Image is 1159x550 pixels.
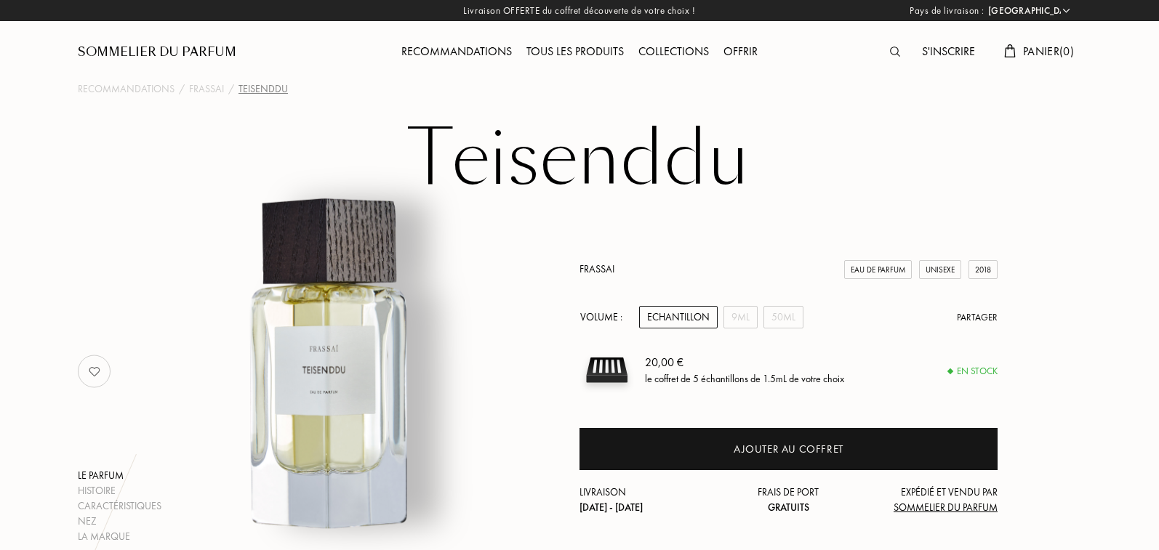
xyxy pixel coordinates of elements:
div: Eau de Parfum [844,260,912,280]
img: no_like_p.png [80,357,109,386]
div: 50mL [763,306,803,328]
div: / [179,81,185,97]
a: Recommandations [394,44,519,59]
div: Frais de port [719,485,859,515]
a: Tous les produits [519,44,631,59]
div: Volume : [579,306,630,328]
div: S'inscrire [915,43,982,62]
span: Panier ( 0 ) [1023,44,1074,59]
span: [DATE] - [DATE] [579,501,643,514]
div: 20,00 € [645,354,844,371]
div: le coffret de 5 échantillons de 1.5mL de votre choix [645,371,844,387]
div: Echantillon [639,306,718,328]
span: Gratuits [768,501,809,514]
div: Offrir [716,43,765,62]
div: La marque [78,529,161,544]
div: 9mL [723,306,758,328]
div: Caractéristiques [78,498,161,514]
a: Collections [631,44,716,59]
div: Histoire [78,483,161,498]
a: Frassai [579,262,614,275]
a: Frassai [189,81,224,97]
img: search_icn.svg [890,46,900,57]
a: Offrir [716,44,765,59]
a: S'inscrire [915,44,982,59]
a: Recommandations [78,81,175,97]
div: Tous les produits [519,43,631,62]
div: Recommandations [394,43,519,62]
img: sample box [579,343,634,397]
span: Pays de livraison : [910,4,984,18]
div: Livraison [579,485,719,515]
div: Expédié et vendu par [858,485,998,515]
div: Ajouter au coffret [734,441,843,458]
img: cart.svg [1004,44,1016,57]
div: En stock [948,364,998,379]
div: / [228,81,234,97]
a: Sommelier du Parfum [78,44,236,61]
div: 2018 [968,260,998,280]
div: Nez [78,514,161,529]
div: Le parfum [78,468,161,483]
img: Teisenddu Frassai [149,185,509,544]
div: Collections [631,43,716,62]
h1: Teisenddu [216,119,943,199]
div: Partager [957,310,998,325]
span: Sommelier du Parfum [894,501,998,514]
div: Unisexe [919,260,961,280]
div: Teisenddu [238,81,288,97]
